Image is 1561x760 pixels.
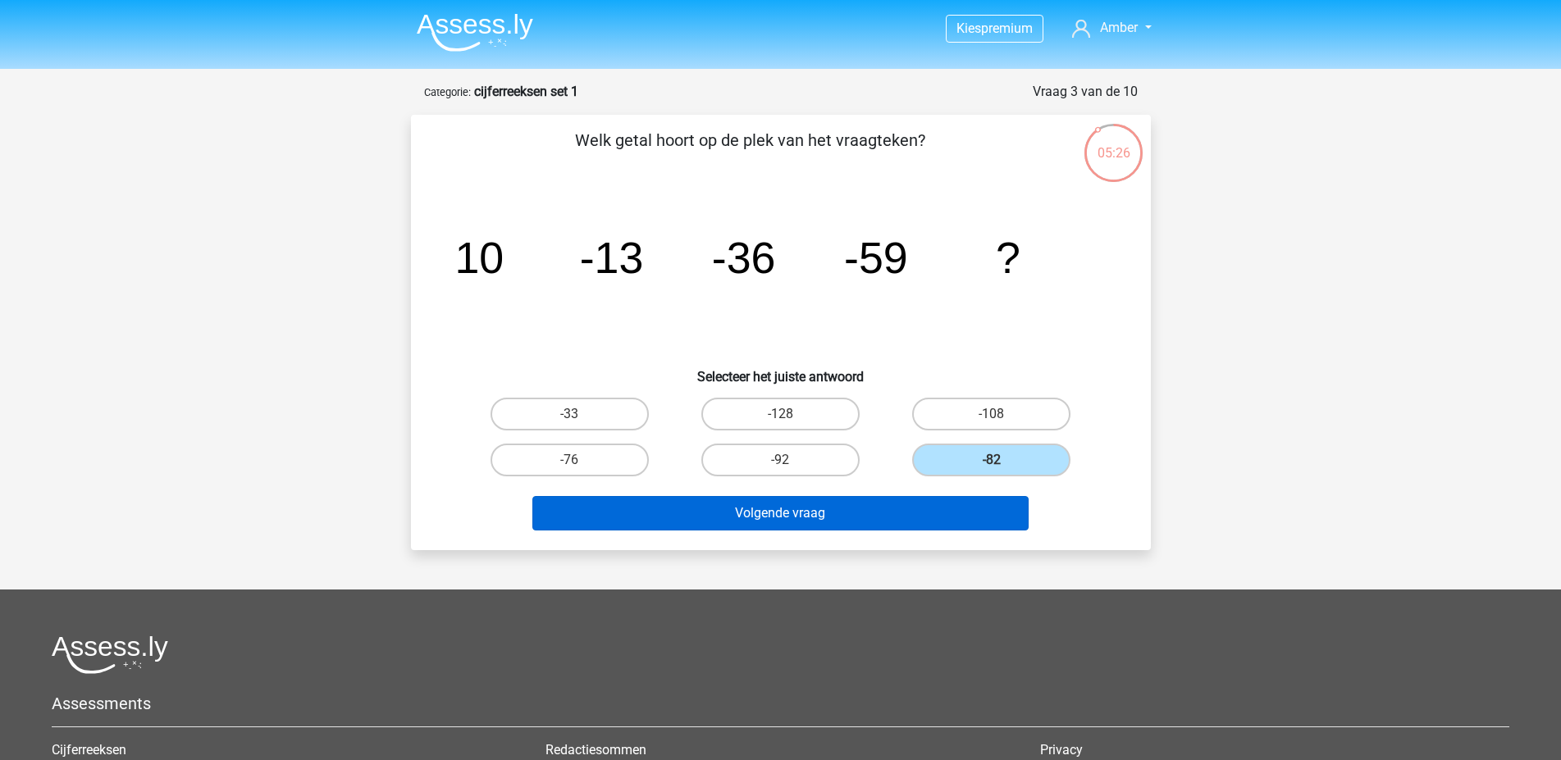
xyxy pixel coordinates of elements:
[844,233,908,282] tspan: -59
[711,233,775,282] tspan: -36
[947,17,1043,39] a: Kiespremium
[437,356,1125,385] h6: Selecteer het juiste antwoord
[996,233,1020,282] tspan: ?
[437,128,1063,177] p: Welk getal hoort op de plek van het vraagteken?
[52,635,168,674] img: Assessly logo
[912,444,1070,476] label: -82
[981,20,1033,36] span: premium
[579,233,643,282] tspan: -13
[1066,18,1157,38] a: Amber
[474,84,578,99] strong: cijferreeksen set 1
[417,13,533,52] img: Assessly
[912,398,1070,430] label: -108
[491,398,649,430] label: -33
[701,444,860,476] label: -92
[1033,82,1138,102] div: Vraag 3 van de 10
[956,20,981,36] span: Kies
[701,398,860,430] label: -128
[1083,122,1144,163] div: 05:26
[1040,742,1083,758] a: Privacy
[1100,20,1138,35] span: Amber
[491,444,649,476] label: -76
[52,742,126,758] a: Cijferreeksen
[424,86,471,98] small: Categorie:
[545,742,646,758] a: Redactiesommen
[454,233,504,282] tspan: 10
[52,694,1509,713] h5: Assessments
[532,496,1029,530] button: Volgende vraag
